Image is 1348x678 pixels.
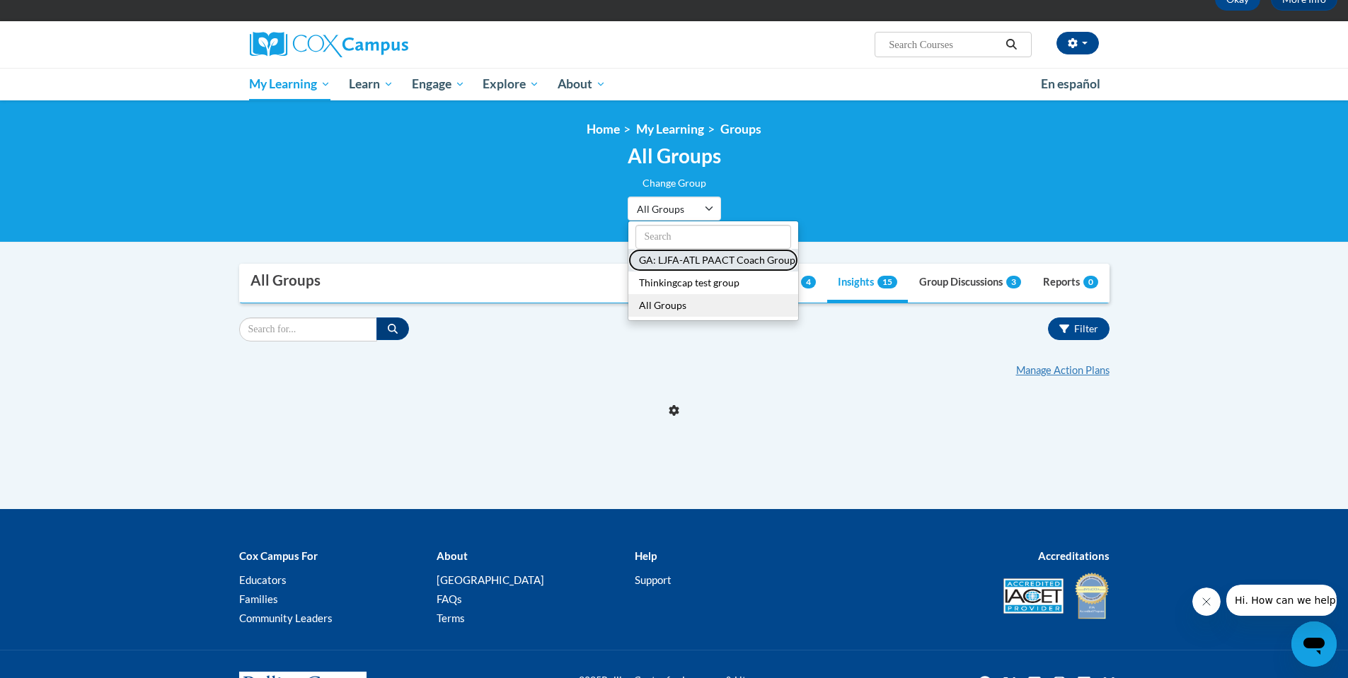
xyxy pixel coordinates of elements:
a: FAQs [437,592,462,605]
button: Account Settings [1056,32,1099,54]
span: 4 [801,276,816,288]
div: Main menu [229,68,1120,100]
b: Accreditations [1038,549,1110,562]
span: Explore [483,76,539,93]
a: Families [239,592,278,605]
span: 0 [1083,276,1098,288]
a: Learn [340,68,403,100]
button: Filter [1048,317,1110,340]
a: My Learning [636,122,704,136]
span: 3 [1006,276,1021,288]
span: Engage [412,76,465,93]
iframe: Message from company [1226,585,1337,616]
span: Hi. How can we help? [8,10,115,21]
input: Search Courses [887,36,1001,53]
a: My Learning [241,68,340,100]
span: All Groups [637,201,695,216]
a: Community Leaders [239,612,333,624]
a: Terms [437,612,465,624]
img: Cox Campus [250,32,408,57]
input: Search [239,317,377,341]
b: Cox Campus For [239,549,318,562]
a: Engage [403,68,474,100]
iframe: Button to launch messaging window [1291,621,1337,667]
button: Search [376,317,409,340]
a: Insights15 [827,264,908,303]
iframe: Close message [1192,588,1221,616]
input: Search [635,225,791,249]
span: My Learning [249,76,330,93]
button: Thinkingcap test group [628,271,798,294]
label: Change Group [643,175,706,191]
span: Filter [1074,322,1098,334]
a: Reports0 [1032,264,1109,303]
button: All Groups [628,197,721,221]
img: IDA® Accredited [1074,571,1110,621]
b: Help [635,549,657,562]
a: Groups [720,122,761,136]
div: All Groups [250,271,321,289]
h2: All Groups [628,144,721,168]
span: About [558,76,606,93]
a: En español [1032,69,1110,99]
button: GA: LJFA-ATL PAACT Coach Group [628,249,798,271]
a: Home [587,122,620,136]
img: Accredited IACET® Provider [1003,578,1064,614]
a: Explore [473,68,548,100]
a: Support [635,573,672,586]
a: Educators [239,573,287,586]
a: About [548,68,615,100]
span: En español [1041,76,1100,91]
a: Group Discussions3 [909,264,1032,303]
span: 15 [877,276,897,288]
a: Manage Action Plans [1016,364,1110,376]
a: [GEOGRAPHIC_DATA] [437,573,544,586]
b: About [437,549,468,562]
span: Learn [349,76,393,93]
button: Search [1001,36,1022,53]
